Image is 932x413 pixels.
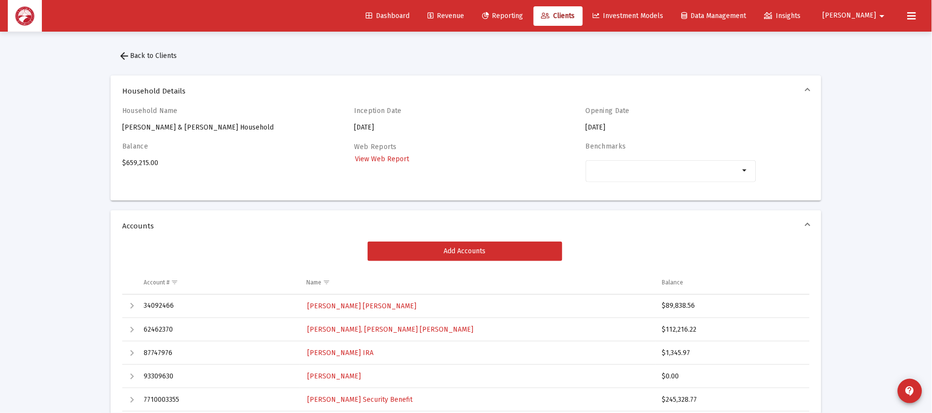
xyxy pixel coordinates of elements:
div: Balance [662,279,684,286]
div: [PERSON_NAME] & [PERSON_NAME] Household [122,107,293,132]
button: Add Accounts [368,242,562,261]
td: Expand [122,295,137,318]
span: Show filter options for column 'Name' [323,279,330,286]
td: Column Balance [655,271,810,294]
td: Expand [122,341,137,365]
div: [DATE] [586,107,756,132]
mat-icon: contact_support [904,385,916,397]
div: [DATE] [354,107,524,132]
a: Data Management [674,6,754,26]
div: Household Details [111,107,821,201]
span: Dashboard [366,12,410,20]
a: [PERSON_NAME], [PERSON_NAME] [PERSON_NAME] [306,322,474,337]
span: Revenue [428,12,464,20]
span: Data Management [682,12,746,20]
span: Reporting [482,12,523,20]
td: 93309630 [137,365,299,388]
span: [PERSON_NAME] IRA [307,349,373,357]
mat-icon: arrow_drop_down [876,6,888,26]
span: Investment Models [593,12,664,20]
span: [PERSON_NAME] [PERSON_NAME] [307,302,416,310]
span: [PERSON_NAME] [307,372,361,380]
div: Account # [144,279,169,286]
a: Revenue [420,6,472,26]
h4: Balance [122,142,293,150]
a: View Web Report [354,152,410,166]
td: Expand [122,318,137,341]
button: [PERSON_NAME] [811,6,900,25]
div: $112,216.22 [662,325,801,335]
div: $0.00 [662,372,801,381]
td: 7710003355 [137,388,299,412]
button: Back to Clients [111,46,185,66]
div: $659,215.00 [122,142,293,193]
label: Web Reports [354,143,397,151]
span: [PERSON_NAME] Security Benefit [307,395,412,404]
span: Accounts [122,221,806,231]
span: [PERSON_NAME], [PERSON_NAME] [PERSON_NAME] [307,325,473,334]
a: Reporting [474,6,531,26]
span: Insights [764,12,801,20]
h4: Household Name [122,107,293,115]
td: Expand [122,365,137,388]
div: $89,838.56 [662,301,801,311]
mat-icon: arrow_drop_down [739,165,751,176]
mat-chip-list: Selection [591,165,739,176]
span: [PERSON_NAME] [823,12,876,20]
span: Household Details [122,86,806,96]
h4: Benchmarks [586,142,756,150]
td: Expand [122,388,137,412]
a: [PERSON_NAME] [306,369,362,383]
div: Name [306,279,321,286]
a: [PERSON_NAME] [PERSON_NAME] [306,299,417,313]
div: $245,328.77 [662,395,801,405]
a: Dashboard [358,6,417,26]
h4: Opening Date [586,107,756,115]
td: 87747976 [137,341,299,365]
a: Insights [757,6,809,26]
a: Investment Models [585,6,671,26]
h4: Inception Date [354,107,524,115]
span: Add Accounts [444,247,486,255]
td: 34092466 [137,295,299,318]
a: [PERSON_NAME] Security Benefit [306,393,413,407]
mat-expansion-panel-header: Household Details [111,75,821,107]
mat-expansion-panel-header: Accounts [111,210,821,242]
mat-icon: arrow_back [118,50,130,62]
td: 62462370 [137,318,299,341]
span: Show filter options for column 'Account #' [171,279,178,286]
span: Clients [541,12,575,20]
span: Back to Clients [118,52,177,60]
a: [PERSON_NAME] IRA [306,346,374,360]
img: Dashboard [15,6,35,26]
a: Clients [534,6,583,26]
td: Column Account # [137,271,299,294]
td: Column Name [299,271,655,294]
div: $1,345.97 [662,348,801,358]
span: View Web Report [355,155,409,163]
